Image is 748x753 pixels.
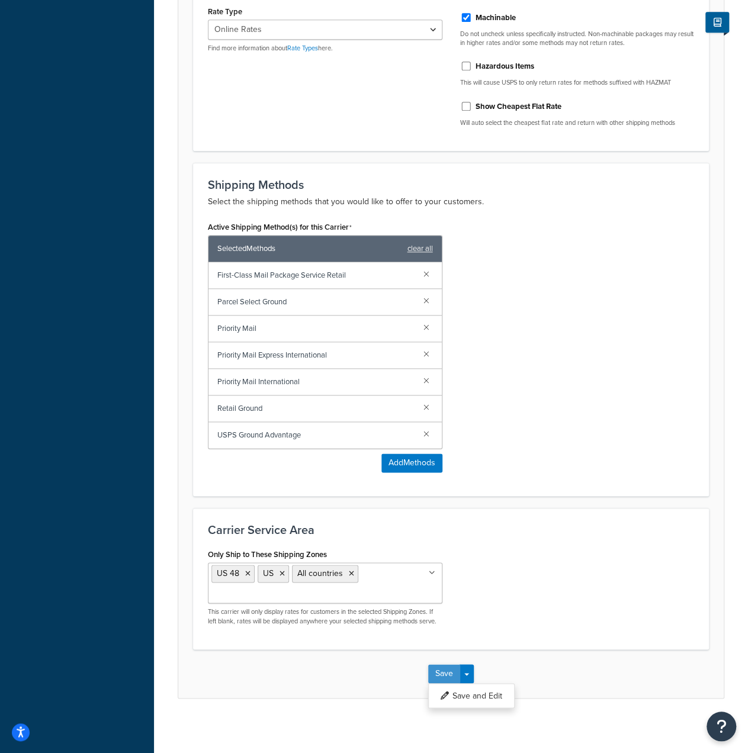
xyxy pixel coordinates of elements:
label: Machinable [476,12,516,23]
button: Save and Edit [428,683,515,708]
span: Retail Ground [217,400,414,417]
a: clear all [407,240,433,257]
span: Parcel Select Ground [217,294,414,310]
p: Will auto select the cheapest flat rate and return with other shipping methods [460,118,695,127]
a: Rate Types [287,43,318,53]
span: First-Class Mail Package Service Retail [217,267,414,284]
p: This will cause USPS to only return rates for methods suffixed with HAZMAT [460,78,695,87]
button: Save [428,664,460,683]
button: Open Resource Center [707,712,736,741]
button: AddMethods [381,453,442,472]
span: Priority Mail Express International [217,347,414,363]
label: Show Cheapest Flat Rate [476,101,561,112]
p: Do not uncheck unless specifically instructed. Non-machinable packages may result in higher rates... [460,30,695,48]
span: Priority Mail [217,320,414,337]
span: US 48 [217,567,239,580]
span: USPS Ground Advantage [217,427,414,443]
label: Only Ship to These Shipping Zones [208,550,327,559]
label: Hazardous Items [476,61,534,72]
label: Rate Type [208,7,242,16]
span: Priority Mail International [217,374,414,390]
span: All countries [297,567,343,580]
p: This carrier will only display rates for customers in the selected Shipping Zones. If left blank,... [208,607,442,626]
button: Show Help Docs [705,12,729,33]
h3: Carrier Service Area [208,523,694,536]
p: Find more information about here. [208,44,442,53]
h3: Shipping Methods [208,178,694,191]
p: Select the shipping methods that you would like to offer to your customers. [208,195,694,209]
span: Selected Methods [217,240,402,257]
span: US [263,567,274,580]
label: Active Shipping Method(s) for this Carrier [208,223,352,232]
